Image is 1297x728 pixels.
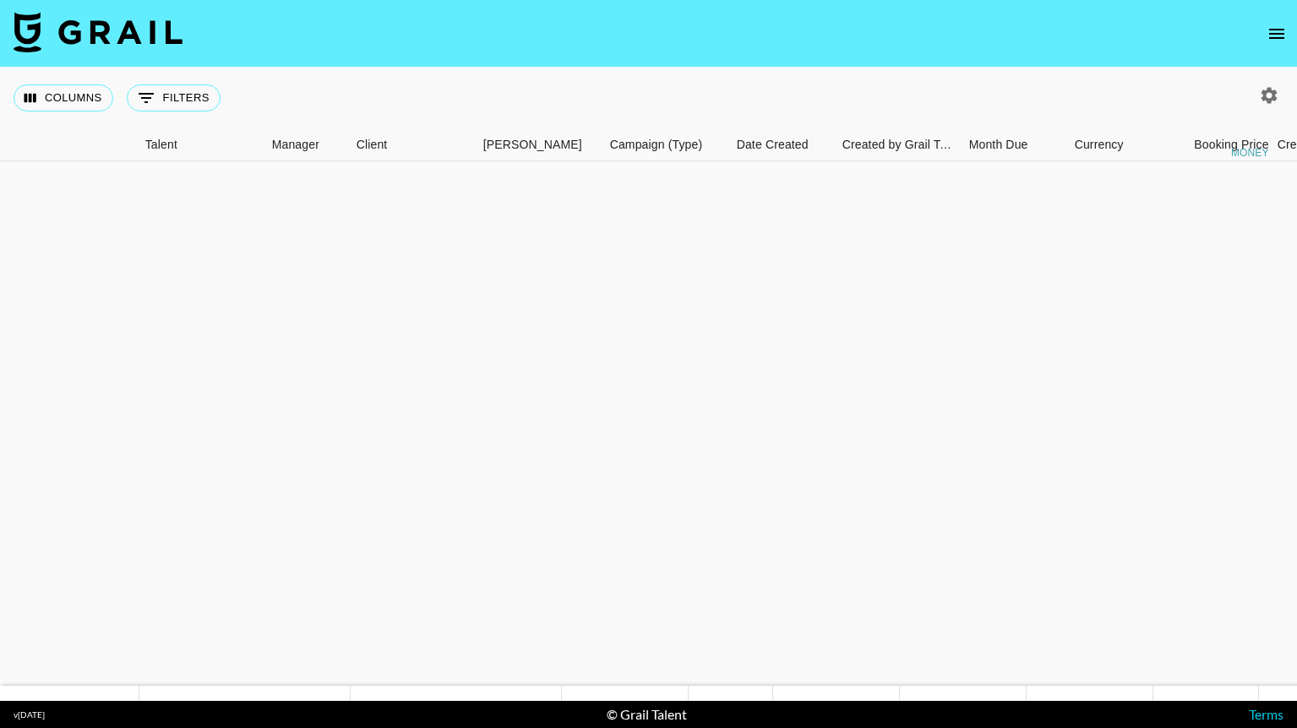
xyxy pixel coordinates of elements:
[357,128,388,161] div: Client
[602,128,728,161] div: Campaign (Type)
[728,128,834,161] div: Date Created
[145,128,177,161] div: Talent
[348,128,475,161] div: Client
[14,12,183,52] img: Grail Talent
[483,128,582,161] div: [PERSON_NAME]
[264,128,348,161] div: Manager
[14,84,113,111] button: Select columns
[737,128,809,161] div: Date Created
[137,128,264,161] div: Talent
[1194,128,1268,161] div: Booking Price
[834,128,961,161] div: Created by Grail Team
[1231,148,1269,158] div: money
[127,84,221,111] button: Show filters
[1075,128,1124,161] div: Currency
[1260,17,1294,51] button: open drawer
[1066,128,1151,161] div: Currency
[475,128,602,161] div: Booker
[969,128,1028,161] div: Month Due
[610,128,703,161] div: Campaign (Type)
[14,709,45,720] div: v [DATE]
[607,706,687,723] div: © Grail Talent
[842,128,957,161] div: Created by Grail Team
[1249,706,1283,722] a: Terms
[272,128,319,161] div: Manager
[961,128,1066,161] div: Month Due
